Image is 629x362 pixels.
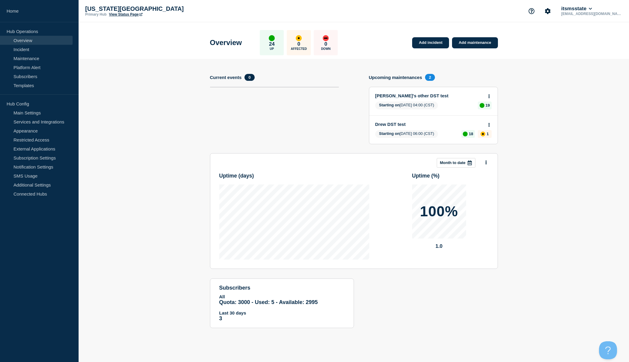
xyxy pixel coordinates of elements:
[420,204,458,219] p: 100%
[440,160,466,165] p: Month to date
[487,132,489,136] p: 1
[270,47,274,50] p: Up
[219,173,254,179] h3: Uptime ( days )
[269,41,275,47] p: 24
[599,341,617,359] iframe: Help Scout Beacon - Open
[480,103,484,108] div: up
[219,310,345,315] p: Last 30 days
[321,47,331,50] p: Down
[219,315,345,322] p: 3
[379,131,400,136] span: Starting on
[291,47,307,50] p: Affected
[210,75,242,80] h4: Current events
[375,102,438,109] span: [DATE] 04:00 (CST)
[486,103,490,108] p: 19
[463,132,468,136] div: up
[219,299,318,305] span: Quota: 3000 - Used: 5 - Available: 2995
[219,294,345,299] p: All
[437,158,475,168] button: Month to date
[481,132,485,136] div: affected
[375,122,484,127] a: Drew DST test
[412,243,466,249] p: 1.0
[541,5,554,17] button: Account settings
[219,285,345,291] h4: subscribers
[525,5,538,17] button: Support
[412,37,449,48] a: Add incident
[425,74,435,81] span: 2
[298,41,300,47] p: 0
[412,173,440,179] h3: Uptime ( % )
[560,12,622,16] p: [EMAIL_ADDRESS][DOMAIN_NAME]
[296,35,302,41] div: affected
[379,103,400,107] span: Starting on
[85,5,205,12] p: [US_STATE][GEOGRAPHIC_DATA]
[244,74,254,81] span: 0
[210,38,242,47] h1: Overview
[469,132,473,136] p: 18
[325,41,327,47] p: 0
[369,75,422,80] h4: Upcoming maintenances
[323,35,329,41] div: down
[375,130,438,138] span: [DATE] 06:00 (CST)
[560,6,593,12] button: itsmsstate
[109,12,142,17] a: View Status Page
[375,93,484,98] a: [PERSON_NAME]'s other DST test
[452,37,498,48] a: Add maintenance
[269,35,275,41] div: up
[85,12,106,17] p: Primary Hub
